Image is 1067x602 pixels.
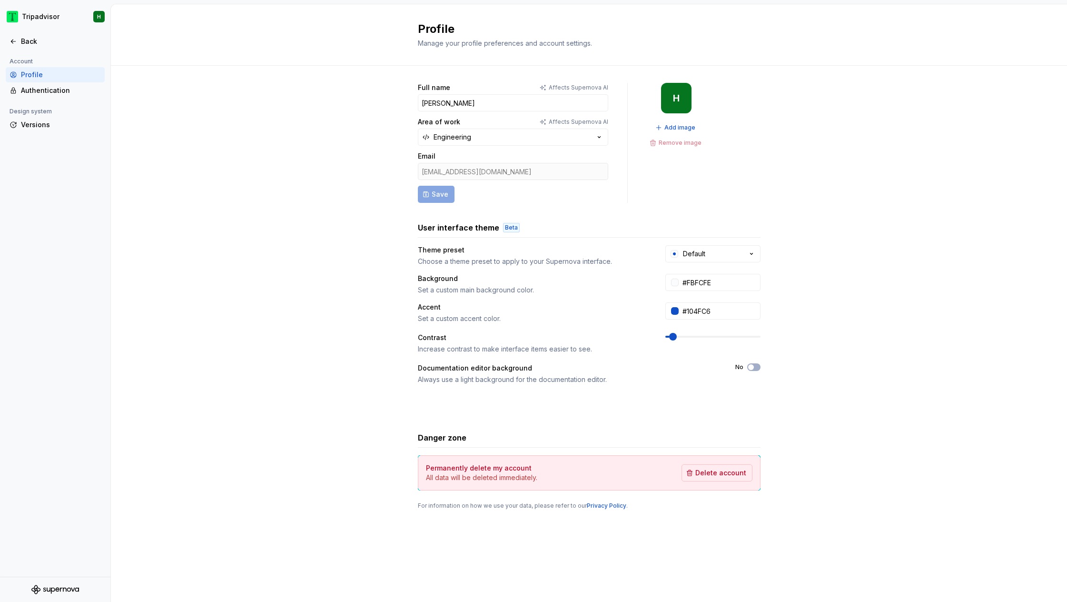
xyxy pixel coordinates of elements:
[6,106,56,117] div: Design system
[418,502,761,510] div: For information on how we use your data, please refer to our .
[418,257,648,266] div: Choose a theme preset to apply to your Supernova interface.
[418,151,435,161] label: Email
[97,13,101,20] div: H
[426,473,537,482] p: All data will be deleted immediately.
[418,117,460,127] label: Area of work
[679,274,761,291] input: #FFFFFF
[7,11,18,22] img: 0ed0e8b8-9446-497d-bad0-376821b19aa5.png
[426,463,532,473] h4: Permanently delete my account
[434,132,471,142] div: Engineering
[682,464,752,482] button: Delete account
[21,37,101,46] div: Back
[418,21,749,37] h2: Profile
[549,118,608,126] p: Affects Supernova AI
[418,314,648,323] div: Set a custom accent color.
[418,302,441,312] div: Accent
[587,502,626,509] a: Privacy Policy
[418,274,458,283] div: Background
[31,585,79,594] svg: Supernova Logo
[418,375,718,384] div: Always use a light background for the documentation editor.
[549,84,608,91] p: Affects Supernova AI
[418,245,464,255] div: Theme preset
[418,83,450,92] label: Full name
[6,34,105,49] a: Back
[418,222,499,233] h3: User interface theme
[652,121,700,134] button: Add image
[6,67,105,82] a: Profile
[6,117,105,132] a: Versions
[22,12,59,21] div: Tripadvisor
[683,249,705,259] div: Default
[664,124,695,131] span: Add image
[2,6,109,27] button: TripadvisorH
[418,344,648,354] div: Increase contrast to make interface items easier to see.
[503,223,520,232] div: Beta
[418,285,648,295] div: Set a custom main background color.
[679,302,761,320] input: #104FC6
[418,432,466,443] h3: Danger zone
[418,363,532,373] div: Documentation editor background
[673,94,680,102] div: H
[735,363,743,371] label: No
[6,83,105,98] a: Authentication
[665,245,761,262] button: Default
[418,333,446,342] div: Contrast
[21,70,101,80] div: Profile
[418,39,592,47] span: Manage your profile preferences and account settings.
[6,56,37,67] div: Account
[21,86,101,95] div: Authentication
[695,468,746,478] span: Delete account
[21,120,101,130] div: Versions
